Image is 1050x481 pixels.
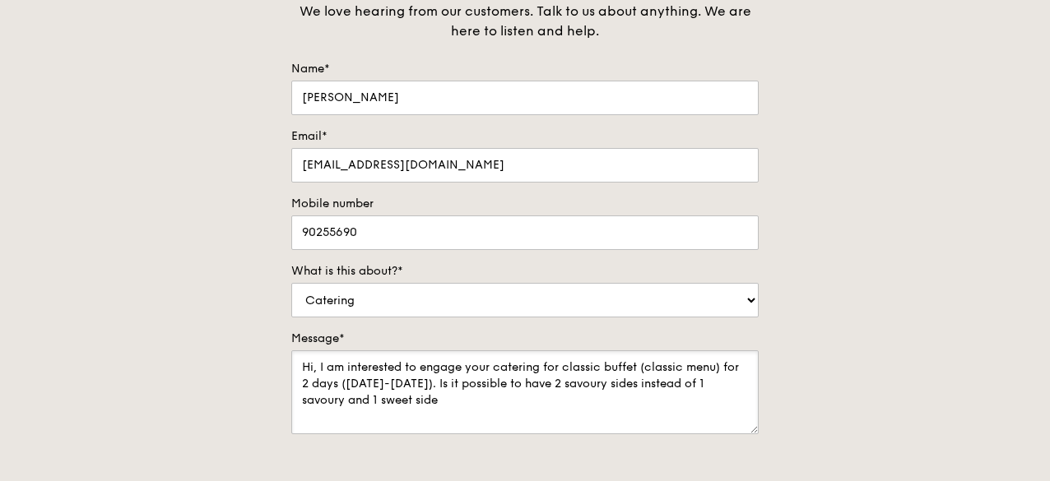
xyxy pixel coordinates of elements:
label: Message* [291,331,759,347]
label: Mobile number [291,196,759,212]
label: Name* [291,61,759,77]
div: We love hearing from our customers. Talk to us about anything. We are here to listen and help. [291,2,759,41]
label: Email* [291,128,759,145]
label: What is this about?* [291,263,759,280]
